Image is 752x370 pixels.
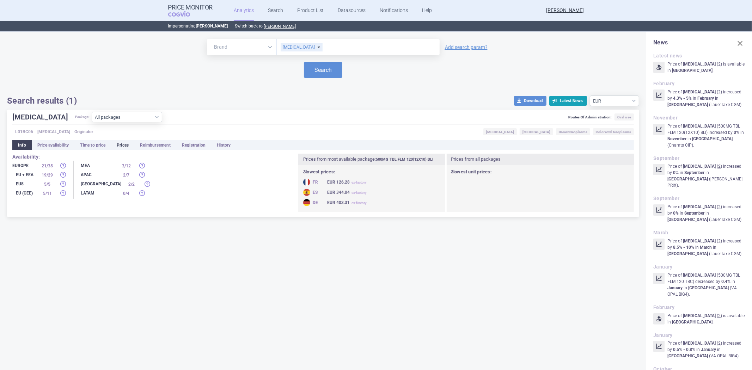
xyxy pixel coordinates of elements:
[653,264,745,270] h2: January
[264,24,296,29] button: [PERSON_NAME]
[683,62,716,67] strong: [MEDICAL_DATA]
[717,62,722,67] u: ( 2 )
[700,245,712,250] strong: March
[168,4,213,11] strong: Price Monitor
[692,136,733,141] strong: [GEOGRAPHIC_DATA]
[351,180,367,184] span: ex-factory
[176,140,211,150] li: Registration
[445,45,488,50] a: Add search param?
[37,128,70,135] span: [MEDICAL_DATA]
[667,163,745,189] p: Price of increased by in in ( [PERSON_NAME] PRIX ) .
[111,140,134,150] li: Prices
[667,340,745,359] p: Price of increased by in in ( VA OPAL BIG4 ) .
[721,279,730,284] strong: 0.4%
[667,217,708,222] strong: [GEOGRAPHIC_DATA]
[117,162,135,169] div: 3 / 12
[38,162,56,169] div: 21 / 35
[653,81,745,87] h2: February
[653,53,745,59] h2: Latest news
[74,140,111,150] li: Time to price
[303,169,441,175] h2: 3 lowest prices:
[667,123,745,148] p: Price of ( 500MG TBL FLM 120(12X10) BLI ) increased by in in ( Cnamts CIP ) .
[38,172,56,179] div: 19 / 29
[683,164,716,169] strong: [MEDICAL_DATA]
[667,272,745,297] p: Price of ( 500MG TBL FLM 120 TBC ) decreased by in in ( VA OPAL BIG4 ) .
[568,113,634,123] div: Routes Of Administration:
[593,128,634,135] span: Colorectal Neoplasms
[734,130,739,135] strong: 0%
[75,112,90,122] span: Package:
[672,68,713,73] strong: [GEOGRAPHIC_DATA]
[683,341,716,346] strong: [MEDICAL_DATA]
[667,238,745,257] p: Price of increased by in in ( LauerTaxe CGM ) .
[483,128,517,135] span: [MEDICAL_DATA]
[81,180,121,187] div: [GEOGRAPHIC_DATA]
[12,171,37,178] div: EU + EEA
[683,124,716,129] strong: [MEDICAL_DATA]
[168,21,584,31] p: Impersonating Switch back to
[672,320,713,325] strong: [GEOGRAPHIC_DATA]
[281,43,323,51] div: [MEDICAL_DATA]
[673,170,679,175] strong: 0%
[327,199,367,206] div: EUR 403.31
[667,177,708,181] strong: [GEOGRAPHIC_DATA]
[74,128,93,135] span: Originator
[667,61,745,74] p: Price of is available in .
[667,89,745,108] p: Price of increased by in in ( LauerTaxe CGM ) .
[81,171,116,178] div: APAC
[653,39,745,46] h1: News
[667,102,708,107] strong: [GEOGRAPHIC_DATA]
[303,179,324,186] div: FR
[667,313,745,325] p: Price of is available in .
[12,162,37,169] div: Europe
[38,181,56,188] div: 5 / 5
[615,113,634,121] span: Oral use
[673,96,692,101] strong: 4.3% - 5%
[673,347,695,352] strong: 0.5% - 0.8%
[446,154,634,165] h3: Prices from all packages
[653,115,745,121] h2: November
[303,189,324,196] div: ES
[12,112,75,122] h1: [MEDICAL_DATA]
[327,189,367,196] div: EUR 344.04
[717,313,722,318] u: ( 2 )
[168,4,213,17] a: Price MonitorCOGVIO
[451,169,629,175] h2: 3 lowest unit prices:
[196,24,228,29] strong: [PERSON_NAME]
[653,332,745,338] h2: January
[688,285,729,290] strong: [GEOGRAPHIC_DATA]
[7,95,77,106] h1: Search results (1)
[117,190,135,197] div: 0 / 4
[351,201,367,205] span: ex-factory
[123,181,140,188] div: 2 / 2
[117,172,135,179] div: 2 / 7
[556,128,590,135] span: Breast Neoplasms
[684,211,704,216] strong: September
[717,204,722,209] u: ( 2 )
[701,347,716,352] strong: January
[697,96,714,101] strong: February
[327,179,367,186] div: EUR 126.28
[303,199,324,206] div: DE
[667,285,683,290] strong: January
[376,157,433,162] strong: 500MG TBL FLM 120(12X10) BLI
[303,189,310,196] img: Spain
[683,239,716,243] strong: [MEDICAL_DATA]
[653,196,745,202] h2: September
[351,191,367,195] span: ex-factory
[667,353,708,358] strong: [GEOGRAPHIC_DATA]
[303,199,310,206] img: Germany
[717,90,722,94] u: ( 2 )
[683,204,716,209] strong: [MEDICAL_DATA]
[653,230,745,236] h2: March
[211,140,236,150] li: History
[514,96,546,106] button: Download
[81,190,116,197] div: LATAM
[303,179,310,186] img: France
[717,239,722,243] u: ( 2 )
[683,273,716,278] strong: [MEDICAL_DATA]
[549,96,587,106] button: Latest News
[12,154,298,160] h2: Availability:
[667,136,686,141] strong: November
[32,140,75,150] li: Price availability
